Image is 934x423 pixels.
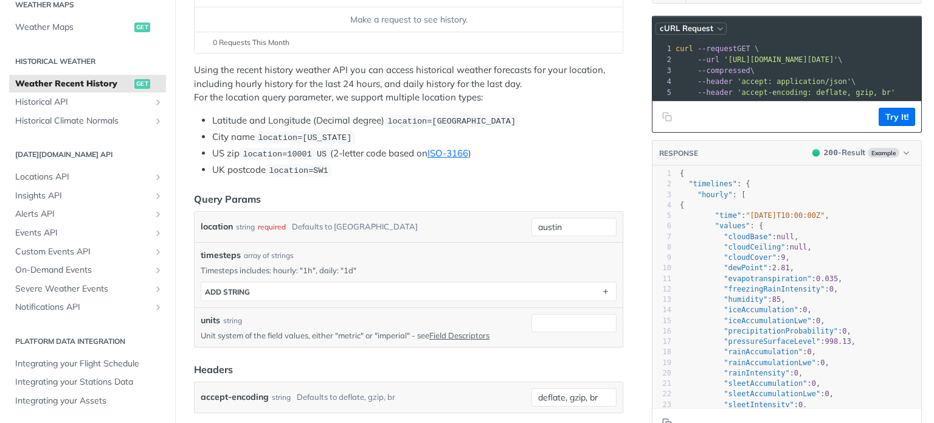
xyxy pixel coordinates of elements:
[652,65,673,76] div: 3
[724,232,772,241] span: "cloudBase"
[680,337,856,346] span: : ,
[201,249,241,262] span: timesteps
[772,295,781,304] span: 85
[15,208,150,220] span: Alerts API
[213,37,289,48] span: 0 Requests This Month
[794,369,798,377] span: 0
[212,163,623,177] li: UK postcode
[9,298,166,316] a: Notifications APIShow subpages for Notifications API
[153,265,163,275] button: Show subpages for On-Demand Events
[724,306,798,314] span: "iceAccumulation"
[680,180,750,188] span: : {
[652,347,671,357] div: 18
[652,43,673,54] div: 1
[724,390,820,398] span: "sleetAccumulationLwe"
[153,247,163,257] button: Show subpages for Custom Events API
[656,23,727,35] button: cURL Request
[652,305,671,315] div: 14
[652,54,673,65] div: 2
[9,112,166,130] a: Historical Climate NormalsShow subpages for Historical Climate Normals
[9,168,166,186] a: Locations APIShow subpages for Locations API
[9,149,166,160] h2: [DATE][DOMAIN_NAME] API
[9,187,166,205] a: Insights APIShow subpages for Insights API
[212,147,623,161] li: US zip (2-letter code based on )
[9,280,166,298] a: Severe Weather EventsShow subpages for Severe Weather Events
[652,242,671,253] div: 8
[236,218,255,236] div: string
[825,337,851,346] span: 998.13
[680,316,825,325] span: : ,
[199,13,618,26] div: Make a request to see history.
[808,348,812,356] span: 0
[9,355,166,373] a: Integrating your Flight Schedule
[680,306,812,314] span: : ,
[824,147,865,159] div: - Result
[680,327,851,335] span: : ,
[724,55,838,64] span: '[URL][DOMAIN_NAME][DATE]'
[652,76,673,87] div: 4
[652,253,671,263] div: 9
[15,115,150,127] span: Historical Climate Normals
[652,211,671,221] div: 5
[652,337,671,347] div: 17
[680,211,829,220] span: : ,
[688,180,736,188] span: "timelines"
[680,358,829,367] span: : ,
[15,96,150,108] span: Historical API
[790,243,808,251] span: null
[15,246,150,258] span: Custom Events API
[153,209,163,219] button: Show subpages for Alerts API
[652,389,671,399] div: 22
[243,150,327,159] span: location=10001 US
[9,18,166,37] a: Weather Mapsget
[879,108,915,126] button: Try It!
[15,376,163,388] span: Integrating your Stations Data
[652,316,671,326] div: 15
[680,191,745,199] span: : [
[292,218,418,236] div: Defaults to [GEOGRAPHIC_DATA]
[680,295,786,304] span: : ,
[429,330,489,340] a: Field Descriptors
[676,44,759,53] span: GET \
[680,232,798,241] span: : ,
[201,388,269,406] label: accept-encoding
[153,97,163,107] button: Show subpages for Historical API
[652,368,671,379] div: 20
[715,222,750,230] span: "values"
[803,306,807,314] span: 0
[724,295,767,304] span: "humidity"
[153,228,163,238] button: Show subpages for Events API
[153,302,163,312] button: Show subpages for Notifications API
[9,93,166,111] a: Historical APIShow subpages for Historical API
[652,326,671,337] div: 16
[676,66,755,75] span: \
[272,388,291,406] div: string
[829,285,834,293] span: 0
[680,379,820,388] span: : ,
[258,133,351,142] span: location=[US_STATE]
[9,243,166,261] a: Custom Events APIShow subpages for Custom Events API
[724,264,767,272] span: "dewPoint"
[9,205,166,223] a: Alerts APIShow subpages for Alerts API
[660,23,713,33] span: cURL Request
[427,147,468,159] a: ISO-3166
[772,264,790,272] span: 2.81
[9,392,166,410] a: Integrating your Assets
[697,88,733,97] span: --header
[201,218,233,236] label: location
[212,130,623,144] li: City name
[652,169,671,179] div: 1
[652,358,671,368] div: 19
[153,116,163,126] button: Show subpages for Historical Climate Normals
[15,190,150,202] span: Insights API
[153,172,163,182] button: Show subpages for Locations API
[680,274,842,283] span: : ,
[680,169,684,178] span: {
[9,56,166,67] h2: Historical Weather
[724,327,838,335] span: "precipitationProbability"
[745,211,825,220] span: "[DATE]T10:00:00Z"
[724,369,789,377] span: "rainIntensity"
[652,232,671,242] div: 7
[737,88,895,97] span: 'accept-encoding: deflate, gzip, br'
[659,147,699,159] button: RESPONSE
